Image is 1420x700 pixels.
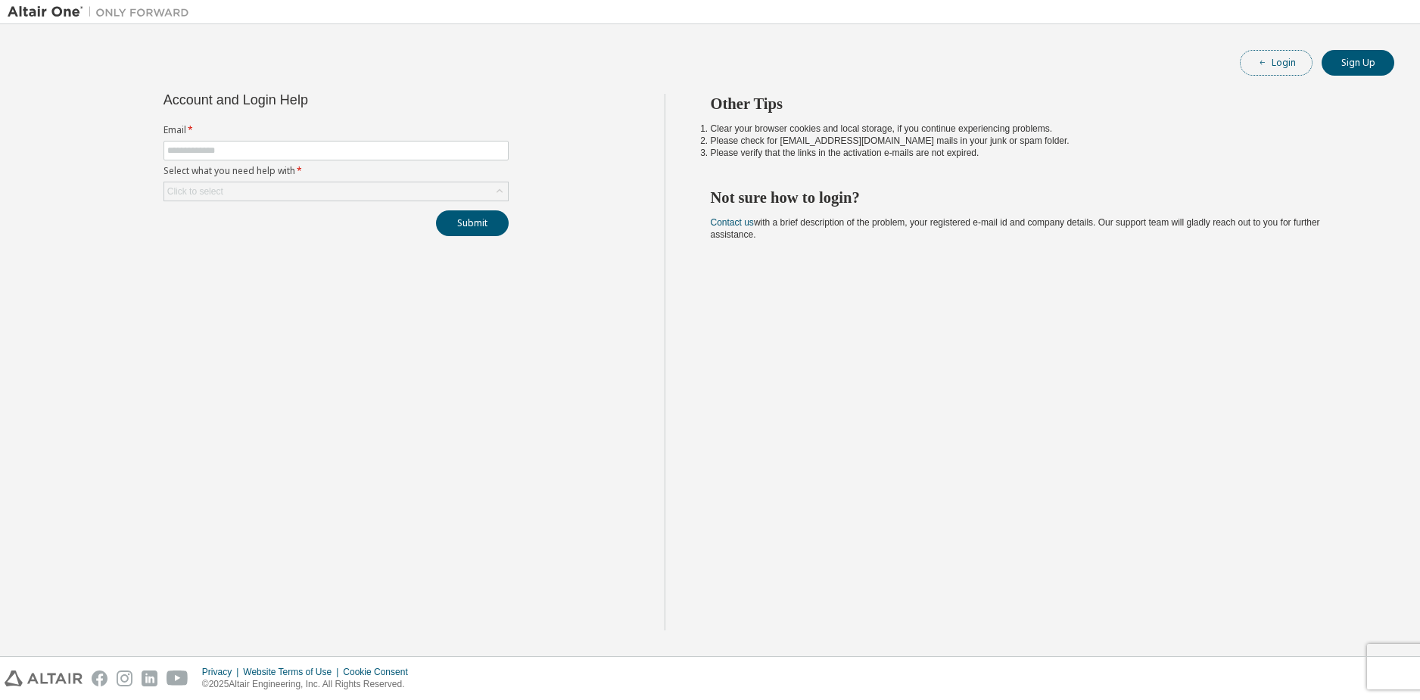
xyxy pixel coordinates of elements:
[167,185,223,198] div: Click to select
[243,666,343,678] div: Website Terms of Use
[142,670,157,686] img: linkedin.svg
[711,188,1368,207] h2: Not sure how to login?
[202,666,243,678] div: Privacy
[117,670,132,686] img: instagram.svg
[711,217,1320,240] span: with a brief description of the problem, your registered e-mail id and company details. Our suppo...
[711,147,1368,159] li: Please verify that the links in the activation e-mails are not expired.
[711,217,754,228] a: Contact us
[92,670,107,686] img: facebook.svg
[711,123,1368,135] li: Clear your browser cookies and local storage, if you continue experiencing problems.
[1240,50,1313,76] button: Login
[167,670,188,686] img: youtube.svg
[1322,50,1394,76] button: Sign Up
[163,124,509,136] label: Email
[164,182,508,201] div: Click to select
[8,5,197,20] img: Altair One
[163,165,509,177] label: Select what you need help with
[436,210,509,236] button: Submit
[202,678,417,691] p: © 2025 Altair Engineering, Inc. All Rights Reserved.
[711,135,1368,147] li: Please check for [EMAIL_ADDRESS][DOMAIN_NAME] mails in your junk or spam folder.
[163,94,440,106] div: Account and Login Help
[343,666,416,678] div: Cookie Consent
[5,670,83,686] img: altair_logo.svg
[711,94,1368,114] h2: Other Tips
